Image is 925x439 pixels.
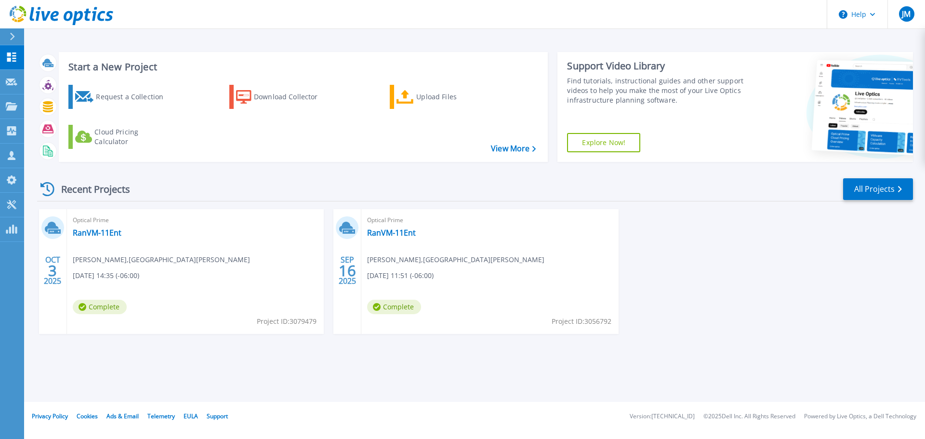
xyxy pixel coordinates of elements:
a: Ads & Email [106,412,139,420]
span: Project ID: 3079479 [257,316,317,327]
div: Support Video Library [567,60,748,72]
span: Optical Prime [367,215,612,226]
span: [DATE] 11:51 (-06:00) [367,270,434,281]
a: Explore Now! [567,133,640,152]
a: Privacy Policy [32,412,68,420]
div: Request a Collection [96,87,173,106]
div: OCT 2025 [43,253,62,288]
span: Complete [367,300,421,314]
span: JM [902,10,911,18]
a: Request a Collection [68,85,176,109]
a: All Projects [843,178,913,200]
div: Upload Files [416,87,493,106]
a: RanVM-11Ent [367,228,416,238]
h3: Start a New Project [68,62,536,72]
span: Project ID: 3056792 [552,316,611,327]
div: SEP 2025 [338,253,357,288]
span: 16 [339,266,356,275]
a: Support [207,412,228,420]
span: [DATE] 14:35 (-06:00) [73,270,139,281]
a: Cookies [77,412,98,420]
span: Complete [73,300,127,314]
a: Telemetry [147,412,175,420]
div: Recent Projects [37,177,143,201]
span: [PERSON_NAME] , [GEOGRAPHIC_DATA][PERSON_NAME] [367,254,544,265]
div: Download Collector [254,87,331,106]
a: View More [491,144,536,153]
div: Find tutorials, instructional guides and other support videos to help you make the most of your L... [567,76,748,105]
li: Powered by Live Optics, a Dell Technology [804,413,916,420]
li: Version: [TECHNICAL_ID] [630,413,695,420]
a: RanVM-11Ent [73,228,121,238]
span: [PERSON_NAME] , [GEOGRAPHIC_DATA][PERSON_NAME] [73,254,250,265]
span: Optical Prime [73,215,318,226]
a: Download Collector [229,85,337,109]
div: Cloud Pricing Calculator [94,127,172,146]
span: 3 [48,266,57,275]
a: Cloud Pricing Calculator [68,125,176,149]
a: Upload Files [390,85,497,109]
li: © 2025 Dell Inc. All Rights Reserved [703,413,795,420]
a: EULA [184,412,198,420]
